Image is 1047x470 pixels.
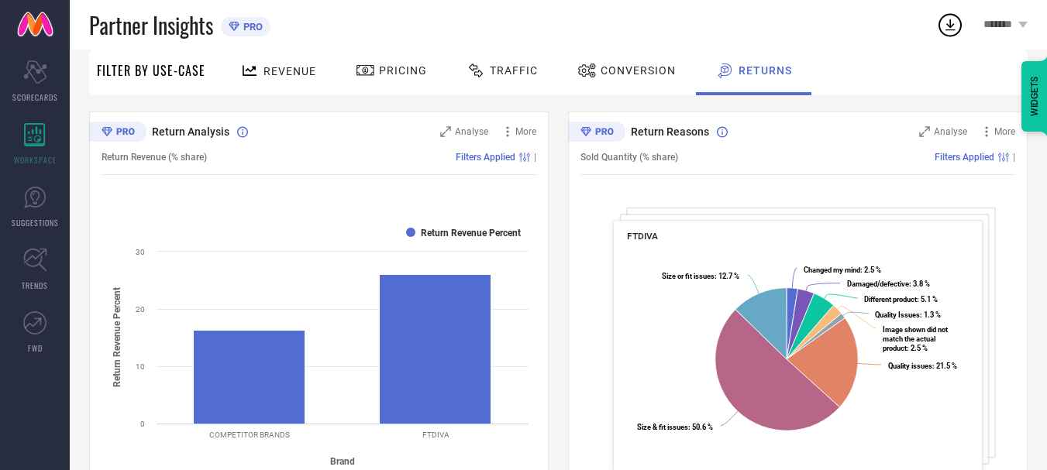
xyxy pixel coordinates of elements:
[662,272,739,280] text: : 12.7 %
[637,423,713,431] text: : 50.6 %
[935,152,994,163] span: Filters Applied
[601,64,676,77] span: Conversion
[22,280,48,291] span: TRENDS
[456,152,515,163] span: Filters Applied
[1013,152,1015,163] span: |
[631,125,709,138] span: Return Reasons
[102,152,207,163] span: Return Revenue (% share)
[888,362,932,370] tspan: Quality issues
[97,61,205,80] span: Filter By Use-Case
[883,325,948,352] text: : 2.5 %
[12,217,59,228] span: SUGGESTIONS
[239,21,263,33] span: PRO
[875,310,920,319] tspan: Quality Issues
[89,9,213,41] span: Partner Insights
[112,287,122,387] tspan: Return Revenue Percent
[804,266,881,274] text: : 2.5 %
[209,431,290,439] text: COMPETITOR BRANDS
[440,126,451,137] svg: Zoom
[422,431,449,439] text: FTDIVA
[875,310,941,319] text: : 1.3 %
[136,362,145,371] text: 10
[883,325,948,352] tspan: Image shown did not match the actual product
[919,126,930,137] svg: Zoom
[12,91,58,103] span: SCORECARDS
[934,126,967,137] span: Analyse
[627,231,658,242] span: FTDIVA
[804,266,860,274] tspan: Changed my mind
[263,65,316,77] span: Revenue
[490,64,538,77] span: Traffic
[994,126,1015,137] span: More
[421,228,521,238] text: Return Revenue Percent
[739,64,792,77] span: Returns
[136,248,145,256] text: 30
[379,64,427,77] span: Pricing
[330,456,355,467] tspan: Brand
[14,154,57,166] span: WORKSPACE
[140,420,145,428] text: 0
[568,122,625,145] div: Premium
[637,423,688,431] tspan: Size & fit issues
[662,272,715,280] tspan: Size or fit issues
[28,342,43,354] span: FWD
[864,295,938,304] text: : 5.1 %
[515,126,536,137] span: More
[847,280,930,288] text: : 3.8 %
[888,362,957,370] text: : 21.5 %
[580,152,678,163] span: Sold Quantity (% share)
[534,152,536,163] span: |
[89,122,146,145] div: Premium
[455,126,488,137] span: Analyse
[136,305,145,314] text: 20
[864,295,917,304] tspan: Different product
[847,280,909,288] tspan: Damaged/defective
[936,11,964,39] div: Open download list
[152,125,229,138] span: Return Analysis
